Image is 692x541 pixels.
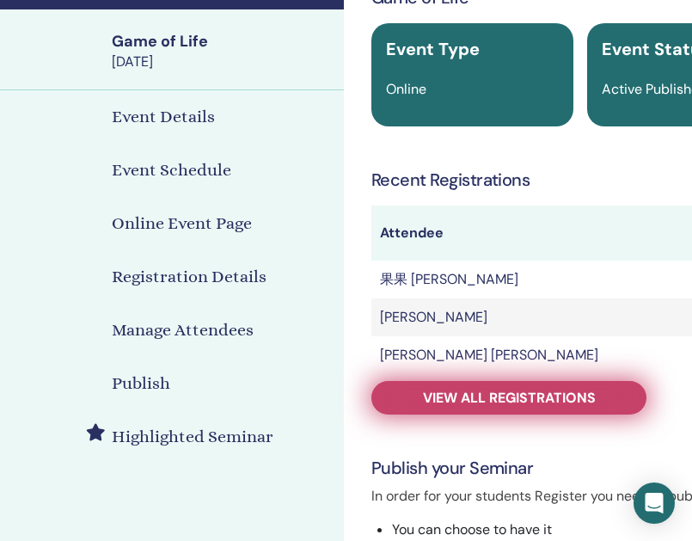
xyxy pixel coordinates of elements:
td: [PERSON_NAME] [371,298,690,336]
th: Attendee [371,206,690,261]
h4: Online Event Page [112,211,252,237]
span: Event Type [386,38,480,60]
a: View all registrations [371,381,646,415]
div: Open Intercom Messenger [634,483,675,524]
a: Game of Life[DATE] [101,31,344,72]
h4: Manage Attendees [112,317,254,343]
div: Game of Life [112,31,334,52]
div: [DATE] [112,52,334,71]
td: [PERSON_NAME] [PERSON_NAME] [371,336,690,374]
h4: Registration Details [112,264,266,290]
td: 果果 [PERSON_NAME] [371,261,690,298]
h4: Publish [112,371,170,397]
h4: Highlighted Seminar [112,424,273,450]
h4: Event Details [112,104,215,130]
span: Online [386,80,426,98]
span: View all registrations [423,389,596,407]
h4: Event Schedule [112,157,231,183]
